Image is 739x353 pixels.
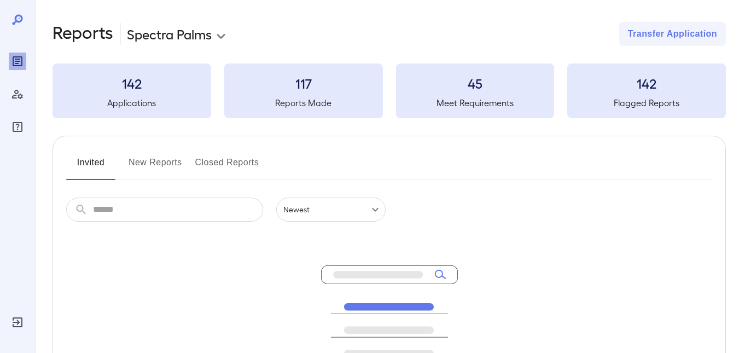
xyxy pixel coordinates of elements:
div: Log Out [9,314,26,331]
h3: 142 [53,74,211,92]
button: Closed Reports [195,154,259,180]
h5: Flagged Reports [567,96,726,109]
h3: 117 [224,74,383,92]
div: Manage Users [9,85,26,103]
h3: 45 [396,74,555,92]
button: Invited [66,154,115,180]
div: Reports [9,53,26,70]
summary: 142Applications117Reports Made45Meet Requirements142Flagged Reports [53,63,726,118]
h3: 142 [567,74,726,92]
h5: Applications [53,96,211,109]
h5: Reports Made [224,96,383,109]
button: Transfer Application [619,22,726,46]
button: New Reports [129,154,182,180]
div: Newest [276,198,386,222]
p: Spectra Palms [127,25,212,43]
h2: Reports [53,22,113,46]
div: FAQ [9,118,26,136]
h5: Meet Requirements [396,96,555,109]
